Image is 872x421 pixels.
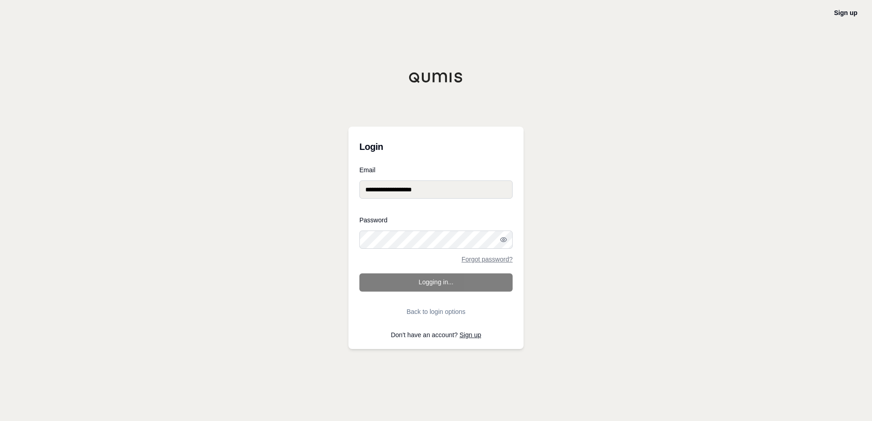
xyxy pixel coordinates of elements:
[462,256,513,262] a: Forgot password?
[834,9,857,16] a: Sign up
[359,138,513,156] h3: Login
[359,217,513,223] label: Password
[359,167,513,173] label: Email
[359,303,513,321] button: Back to login options
[409,72,463,83] img: Qumis
[460,331,481,339] a: Sign up
[359,332,513,338] p: Don't have an account?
